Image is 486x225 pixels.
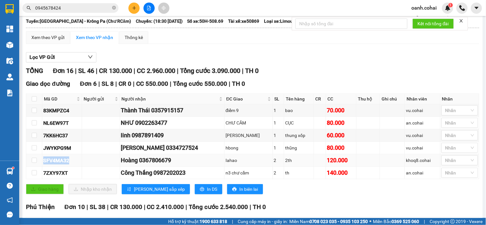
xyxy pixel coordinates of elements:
span: [PERSON_NAME] sắp xếp [134,186,185,193]
strong: 0369 525 060 [392,219,419,224]
div: 2 [274,169,283,176]
div: linh 0987891409 [121,131,224,140]
span: | [232,218,233,225]
div: Công Thắng 0987202023 [121,168,224,177]
td: NL6EW97T [42,117,82,129]
div: vu.cohai [406,144,439,151]
strong: 0708 023 035 - 0935 103 250 [309,219,368,224]
span: down [88,54,93,60]
button: caret-down [471,3,482,14]
input: Tìm tên, số ĐT hoặc mã đơn [35,4,111,12]
span: SL 38 [90,203,105,211]
span: | [75,67,77,75]
div: 80.000 [327,118,355,127]
img: dashboard-icon [6,26,13,32]
span: 1 [449,3,452,7]
span: file-add [147,6,151,10]
div: hbong [226,144,271,151]
span: In DS [207,186,217,193]
span: notification [7,197,13,203]
span: | [177,67,178,75]
span: aim [161,6,166,10]
span: ⚪️ [370,220,372,223]
button: Lọc VP Gửi [26,52,96,62]
span: | [242,67,243,75]
sup: 1 [449,3,453,7]
span: | [96,67,97,75]
div: 83KMPZC4 [43,107,81,115]
b: Cô Hai [16,4,43,14]
span: TH 0 [232,80,245,87]
img: solution-icon [6,90,13,96]
span: Kết nối tổng đài [418,20,449,27]
span: Tổng cước 3.090.000 [180,67,240,75]
div: thũng [285,144,312,151]
th: SL [273,94,284,104]
div: 7KK6HC37 [43,132,81,140]
span: search [27,6,31,10]
button: printerIn biên lai [227,184,263,194]
div: thung xốp [285,132,312,139]
span: TH 0 [245,67,259,75]
div: điểm 9 [226,107,271,114]
span: | [86,203,88,211]
span: | [144,203,145,211]
button: sort-ascending[PERSON_NAME] sắp xếp [122,184,190,194]
span: | [170,80,171,87]
span: Đơn 6 [80,80,97,87]
span: Chuyến: (18:30 [DATE]) [136,18,183,25]
span: copyright [450,219,455,224]
div: Iahao [226,157,271,164]
th: CR [314,94,326,104]
div: CHƯ CĂM [226,119,271,126]
span: close-circle [112,5,116,11]
span: Mã GD [44,95,75,102]
span: | [134,67,135,75]
span: Đơn 10 [64,203,85,211]
span: Người nhận [122,95,218,102]
span: | [98,80,100,87]
span: TỔNG [26,67,43,75]
div: Hoàng 0367806679 [121,156,224,165]
div: 1 [274,107,283,114]
div: 1 [274,132,283,139]
span: 1th [57,44,71,55]
div: 2th [285,157,312,164]
span: | [229,80,230,87]
span: CR 0 [119,80,131,87]
div: 140.000 [327,168,355,177]
span: Giao dọc đường [26,80,70,87]
div: Xem theo VP nhận [76,34,113,41]
div: 60.000 [327,131,355,140]
span: In biên lai [239,186,258,193]
div: 1 [274,119,283,126]
span: Cung cấp máy in - giấy in: [238,218,288,225]
div: [PERSON_NAME] [226,132,271,139]
img: warehouse-icon [6,58,13,64]
td: 7ZXY97XT [42,167,82,179]
div: 7ZXY97XT [43,169,81,177]
img: icon-new-feature [445,5,451,11]
span: Tài xế: xe50869 [228,18,259,25]
span: caret-down [474,5,480,11]
span: printer [232,187,237,192]
span: Tổng cước 2.540.000 [189,203,248,211]
td: SFV4MA32 [42,154,82,167]
b: Tuyến: [GEOGRAPHIC_DATA] - Krông Pa (Chư RCăm) [26,19,131,24]
button: Kết nối tổng đài [413,19,454,29]
span: TH 0 [253,203,266,211]
td: 7KK6HC37 [42,129,82,142]
div: 1 [274,144,283,151]
button: file-add [144,3,155,14]
div: Thành Thái 0357915157 [121,106,224,115]
div: Nhãn [442,95,477,102]
div: vu.cohai [406,132,439,139]
img: warehouse-icon [6,42,13,48]
div: n3 chư căm [226,169,271,176]
span: CC 550.000 [136,80,168,87]
sup: 1 [12,167,14,169]
div: vu.cohai [406,107,439,114]
span: plus [132,6,136,10]
span: AyunPa [57,35,80,43]
div: NL6EW97T [43,119,81,127]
